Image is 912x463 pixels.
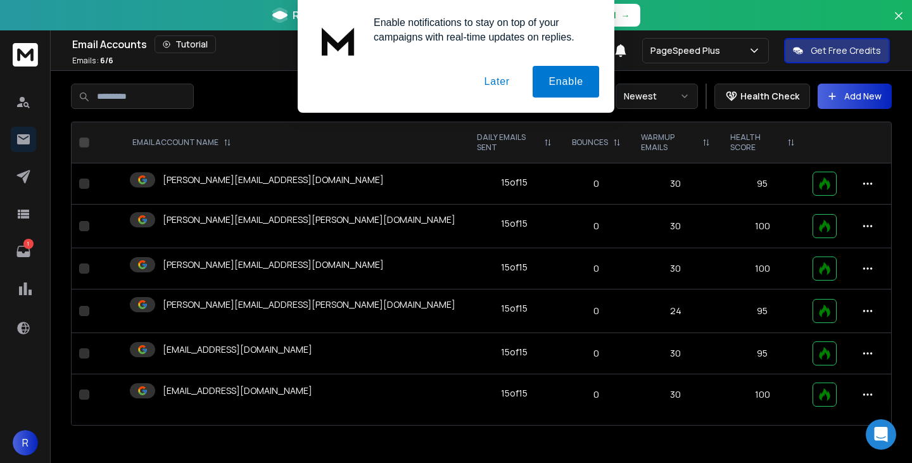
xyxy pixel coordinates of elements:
a: 1 [11,239,36,264]
button: R [13,430,38,455]
p: [PERSON_NAME][EMAIL_ADDRESS][PERSON_NAME][DOMAIN_NAME] [163,213,455,226]
td: 100 [720,248,805,289]
img: notification icon [313,15,364,66]
div: 15 of 15 [501,346,528,358]
div: Enable notifications to stay on top of your campaigns with real-time updates on replies. [364,15,599,44]
td: 95 [720,163,805,205]
p: [PERSON_NAME][EMAIL_ADDRESS][DOMAIN_NAME] [163,174,384,186]
p: 0 [569,220,623,232]
div: 15 of 15 [501,261,528,274]
td: 100 [720,205,805,248]
p: 0 [569,347,623,360]
td: 30 [631,163,720,205]
p: [PERSON_NAME][EMAIL_ADDRESS][PERSON_NAME][DOMAIN_NAME] [163,298,455,311]
td: 30 [631,248,720,289]
div: EMAIL ACCOUNT NAME [132,137,231,148]
button: Later [468,66,525,98]
p: WARMUP EMAILS [641,132,697,153]
p: 0 [569,305,623,317]
p: 1 [23,239,34,249]
p: 0 [569,177,623,190]
div: 15 of 15 [501,217,528,230]
p: [PERSON_NAME][EMAIL_ADDRESS][DOMAIN_NAME] [163,258,384,271]
p: HEALTH SCORE [730,132,782,153]
td: 30 [631,205,720,248]
td: 95 [720,333,805,374]
td: 30 [631,374,720,415]
div: Open Intercom Messenger [866,419,896,450]
p: BOUNCES [572,137,608,148]
p: DAILY EMAILS SENT [477,132,539,153]
div: 15 of 15 [501,176,528,189]
div: 15 of 15 [501,387,528,400]
div: 15 of 15 [501,302,528,315]
p: 0 [569,262,623,275]
button: Enable [533,66,599,98]
p: [EMAIL_ADDRESS][DOMAIN_NAME] [163,343,312,356]
td: 95 [720,289,805,333]
p: [EMAIL_ADDRESS][DOMAIN_NAME] [163,384,312,397]
td: 24 [631,289,720,333]
td: 100 [720,374,805,415]
td: 30 [631,333,720,374]
p: 0 [569,388,623,401]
